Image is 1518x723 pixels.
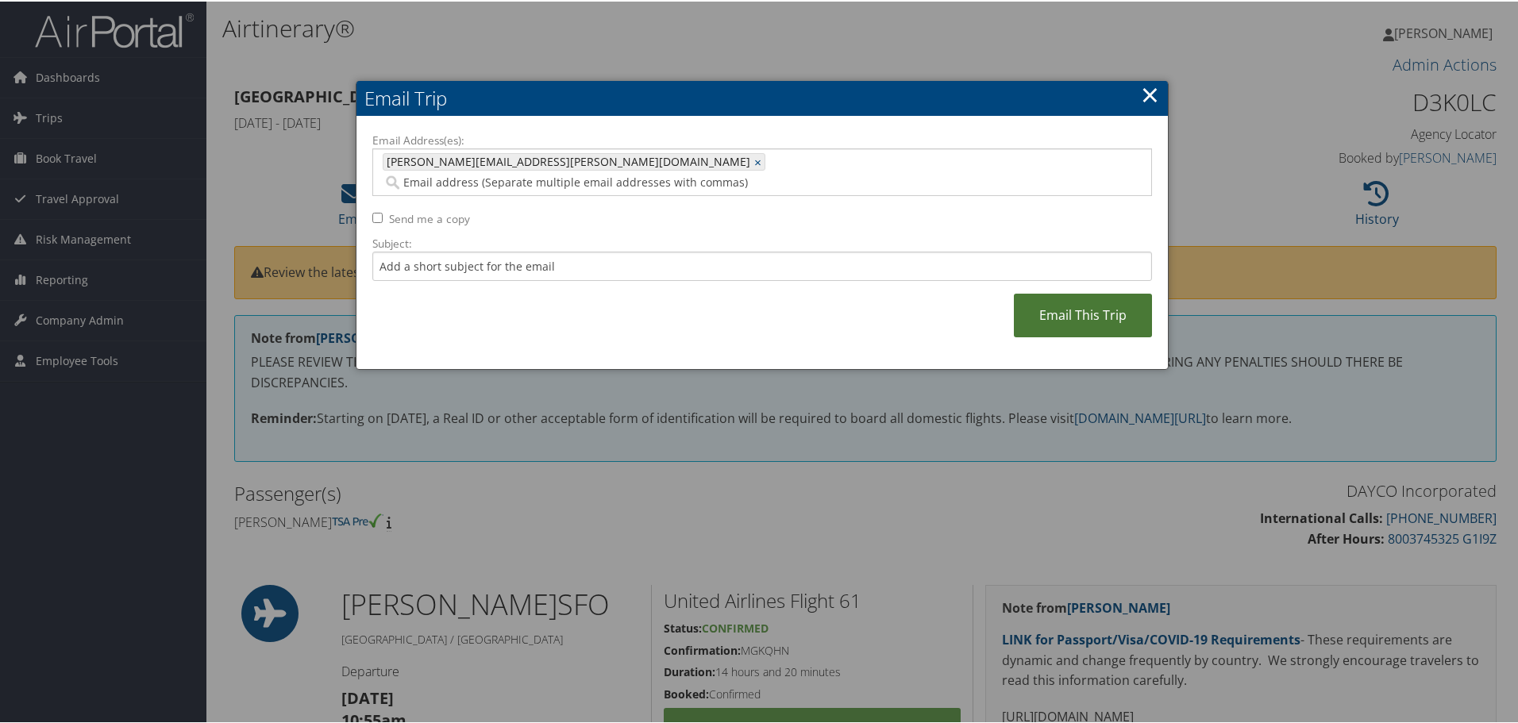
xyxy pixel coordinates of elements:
[372,234,1152,250] label: Subject:
[372,250,1152,279] input: Add a short subject for the email
[754,152,765,168] a: ×
[389,210,470,225] label: Send me a copy
[1014,292,1152,336] a: Email This Trip
[372,131,1152,147] label: Email Address(es):
[356,79,1168,114] h2: Email Trip
[383,173,973,189] input: Email address (Separate multiple email addresses with commas)
[1141,77,1159,109] a: ×
[383,152,750,168] span: [PERSON_NAME][EMAIL_ADDRESS][PERSON_NAME][DOMAIN_NAME]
